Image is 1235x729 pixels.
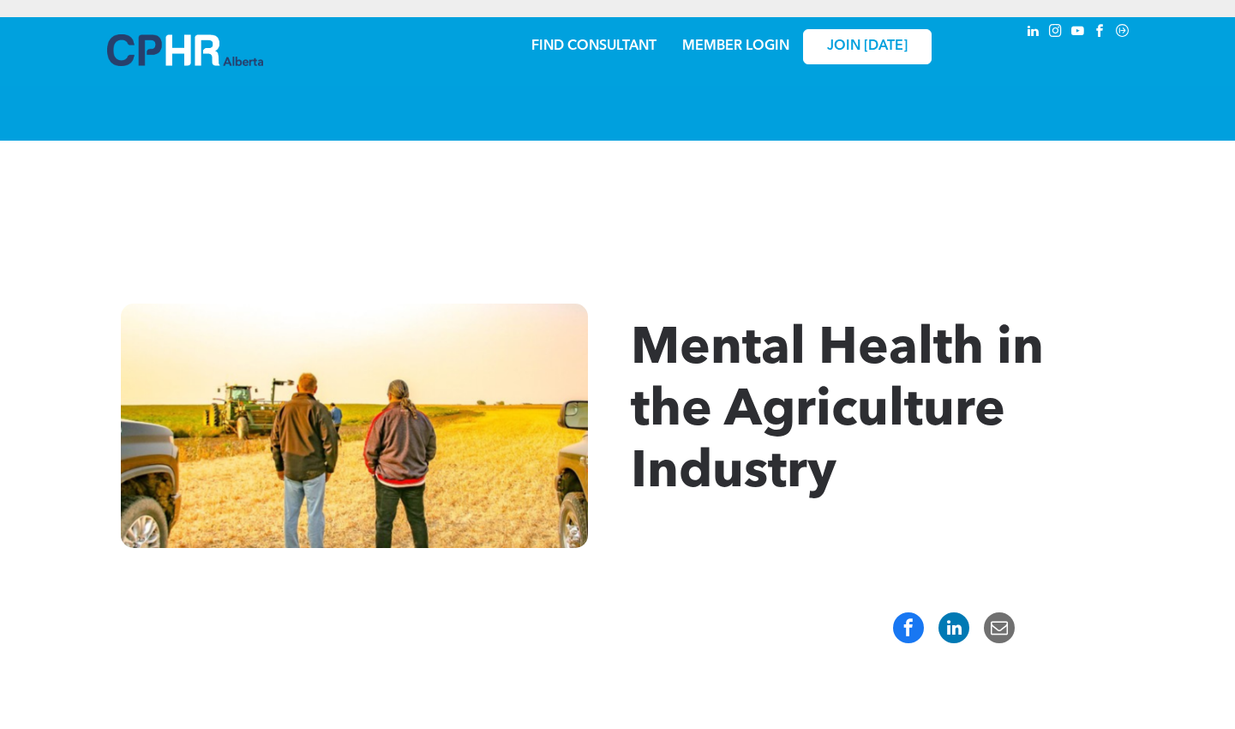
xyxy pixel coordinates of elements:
[531,39,656,53] a: FIND CONSULTANT
[1069,21,1088,45] a: youtube
[803,29,932,64] a: JOIN [DATE]
[682,39,789,53] a: MEMBER LOGIN
[107,34,263,66] img: A blue and white logo for cp alberta
[1024,21,1043,45] a: linkedin
[1113,21,1132,45] a: Social network
[631,324,1044,499] span: Mental Health in the Agriculture Industry
[1046,21,1065,45] a: instagram
[1091,21,1110,45] a: facebook
[827,39,908,55] span: JOIN [DATE]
